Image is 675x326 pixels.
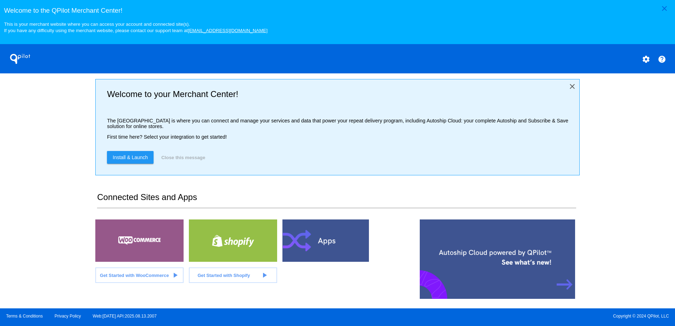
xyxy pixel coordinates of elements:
h3: Welcome to the QPilot Merchant Center! [4,7,671,14]
span: Install & Launch [113,155,148,160]
mat-icon: play_arrow [171,271,179,279]
mat-icon: help [658,55,666,64]
mat-icon: play_arrow [260,271,269,279]
a: Install & Launch [107,151,154,164]
a: Terms & Conditions [6,314,43,319]
h1: QPilot [6,52,34,66]
span: Get Started with WooCommerce [100,273,169,278]
h2: Welcome to your Merchant Center! [107,89,573,99]
mat-icon: close [660,4,669,13]
p: First time here? Select your integration to get started! [107,134,573,140]
p: The [GEOGRAPHIC_DATA] is where you can connect and manage your services and data that power your ... [107,118,573,129]
h2: Subscription [420,308,580,318]
a: [EMAIL_ADDRESS][DOMAIN_NAME] [188,28,268,33]
mat-icon: close [568,82,577,91]
mat-icon: settings [642,55,650,64]
a: Get Started with WooCommerce [95,267,184,283]
small: This is your merchant website where you can access your account and connected site(s). If you hav... [4,22,267,33]
button: Close this message [159,151,207,164]
a: Web:[DATE] API:2025.08.13.2007 [93,314,157,319]
h2: Connected Sites and Apps [97,192,576,208]
span: Get Started with Shopify [198,273,250,278]
span: Copyright © 2024 QPilot, LLC [344,314,669,319]
a: Privacy Policy [55,314,81,319]
h2: WooCommerce Sites [95,308,420,318]
a: Get Started with Shopify [189,267,277,283]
